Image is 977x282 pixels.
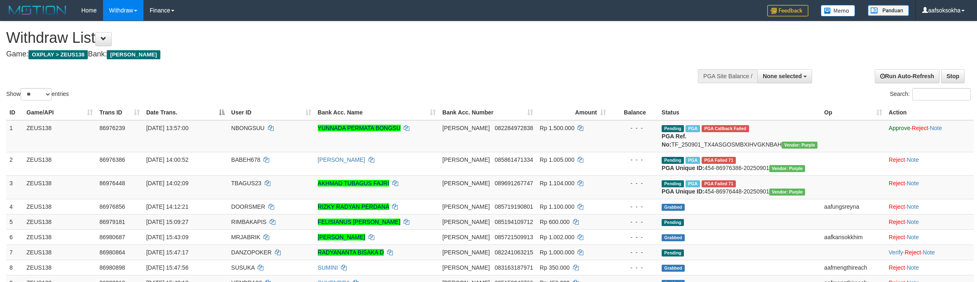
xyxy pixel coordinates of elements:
[658,175,821,199] td: 454-86976448-20250901
[885,175,974,199] td: ·
[442,156,490,163] span: [PERSON_NAME]
[890,88,971,100] label: Search:
[702,125,749,132] span: PGA Error
[146,249,188,256] span: [DATE] 15:47:17
[662,219,684,226] span: Pending
[821,229,885,245] td: aafkansokkhim
[757,69,812,83] button: None selected
[907,234,919,240] a: Note
[495,203,533,210] span: Copy 085719190801 to clipboard
[6,152,23,175] td: 2
[782,142,817,149] span: Vendor URL: https://trx4.1velocity.biz
[6,229,23,245] td: 6
[6,4,69,16] img: MOTION_logo.png
[6,260,23,275] td: 8
[885,245,974,260] td: · ·
[495,234,533,240] span: Copy 085721509913 to clipboard
[885,199,974,214] td: ·
[107,50,160,59] span: [PERSON_NAME]
[442,249,490,256] span: [PERSON_NAME]
[442,203,490,210] span: [PERSON_NAME]
[442,264,490,271] span: [PERSON_NAME]
[6,120,23,152] td: 1
[540,180,574,186] span: Rp 1.104.000
[662,204,685,211] span: Grabbed
[23,152,96,175] td: ZEUS138
[99,156,125,163] span: 86976386
[99,234,125,240] span: 86980687
[495,125,533,131] span: Copy 082284972838 to clipboard
[318,219,401,225] a: FELISIANUS [PERSON_NAME]
[318,203,389,210] a: RIZKY RADYAN PERDANA
[662,180,684,187] span: Pending
[23,260,96,275] td: ZEUS138
[609,105,658,120] th: Balance
[769,165,805,172] span: Vendor URL: https://trx4.1velocity.biz
[318,125,401,131] a: YUNNADA PERMATA BONGSU
[821,105,885,120] th: Op: activate to sort column ascending
[613,263,655,272] div: - - -
[318,156,365,163] a: [PERSON_NAME]
[318,264,338,271] a: SUMINI
[28,50,88,59] span: OXPLAY > ZEUS138
[662,188,705,195] b: PGA Unique ID:
[613,179,655,187] div: - - -
[146,203,188,210] span: [DATE] 14:12:21
[923,249,935,256] a: Note
[6,214,23,229] td: 5
[613,218,655,226] div: - - -
[907,219,919,225] a: Note
[662,133,686,148] b: PGA Ref. No:
[686,125,700,132] span: Marked by aafRornrotha
[686,180,700,187] span: Marked by aafRornrotha
[889,219,905,225] a: Reject
[885,214,974,229] td: ·
[231,180,261,186] span: TBAGUS23
[889,264,905,271] a: Reject
[540,264,569,271] span: Rp 350.000
[6,50,643,58] h4: Game: Bank:
[6,175,23,199] td: 3
[540,234,574,240] span: Rp 1.002.000
[23,245,96,260] td: ZEUS138
[613,203,655,211] div: - - -
[907,264,919,271] a: Note
[905,249,921,256] a: Reject
[231,156,261,163] span: BABEH678
[231,234,261,240] span: MRJABRIK
[540,156,574,163] span: Rp 1.005.000
[912,88,971,100] input: Search:
[613,124,655,132] div: - - -
[231,264,255,271] span: SUSUKA
[231,125,265,131] span: NBONGSUU
[442,234,490,240] span: [PERSON_NAME]
[6,105,23,120] th: ID
[99,203,125,210] span: 86976856
[889,234,905,240] a: Reject
[930,125,942,131] a: Note
[228,105,315,120] th: User ID: activate to sort column ascending
[318,249,384,256] a: RADYANANTA BISAKA D
[23,229,96,245] td: ZEUS138
[495,180,533,186] span: Copy 089691267747 to clipboard
[318,180,389,186] a: AKHMAD TUBAGUS FAJRI
[231,249,272,256] span: DANZOPOKER
[146,234,188,240] span: [DATE] 15:43:09
[662,234,685,241] span: Grabbed
[613,248,655,256] div: - - -
[6,245,23,260] td: 7
[662,165,705,171] b: PGA Unique ID:
[21,88,52,100] select: Showentries
[885,105,974,120] th: Action
[540,219,569,225] span: Rp 600.000
[495,249,533,256] span: Copy 082241063215 to clipboard
[702,157,736,164] span: PGA Error
[6,199,23,214] td: 4
[613,233,655,241] div: - - -
[875,69,939,83] a: Run Auto-Refresh
[495,156,533,163] span: Copy 085861471334 to clipboard
[662,265,685,272] span: Grabbed
[885,229,974,245] td: ·
[763,73,802,79] span: None selected
[698,69,757,83] div: PGA Site Balance /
